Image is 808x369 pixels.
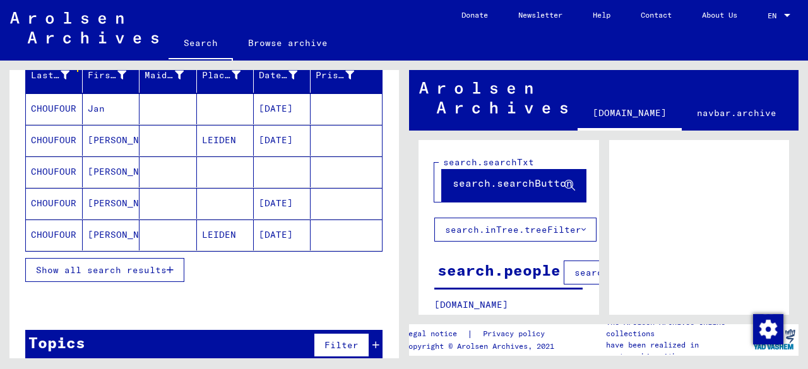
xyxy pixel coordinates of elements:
mat-cell: CHOUFOUR [26,220,83,250]
mat-header-cell: Date of Birth [254,57,311,93]
span: Filter [324,339,359,351]
button: search.inTree.treeFilter [434,218,597,242]
img: Change consent [753,314,783,344]
mat-header-cell: Maiden Name [140,57,196,93]
mat-cell: CHOUFOUR [26,93,83,124]
mat-header-cell: Prisoner # [311,57,382,93]
span: EN [768,11,781,20]
div: Date of Birth [259,69,297,82]
div: Topics [28,331,85,354]
div: Last Name [31,65,85,85]
mat-cell: CHOUFOUR [26,188,83,219]
p: have been realized in partnership with [606,339,750,362]
a: [DOMAIN_NAME] [578,98,682,131]
img: yv_logo.png [751,324,798,355]
div: Date of Birth [259,65,313,85]
img: Arolsen_neg.svg [10,12,158,44]
mat-cell: [DATE] [254,125,311,156]
button: Filter [314,333,369,357]
mat-cell: [DATE] [254,220,311,250]
span: search.columnFilter.filter [574,267,722,278]
a: navbar.archive [682,98,792,128]
a: Legal notice [404,327,467,341]
mat-header-cell: First Name [83,57,140,93]
mat-cell: [PERSON_NAME] [83,188,140,219]
mat-cell: LEIDEN [197,220,254,250]
a: Search [169,28,233,61]
mat-label: search.searchTxt [443,156,534,168]
p: [DOMAIN_NAME] [434,298,583,312]
mat-header-cell: Last Name [26,57,83,93]
div: Prisoner # [316,65,370,85]
mat-cell: [DATE] [254,188,311,219]
mat-cell: [DATE] [254,93,311,124]
div: Maiden Name [145,65,199,85]
div: | [404,327,560,341]
div: Place of Birth [202,65,256,85]
button: Show all search results [25,258,184,282]
span: Show all search results [36,264,167,276]
mat-cell: [PERSON_NAME] [83,220,140,250]
a: Privacy policy [473,327,560,341]
mat-cell: CHOUFOUR [26,125,83,156]
mat-cell: CHOUFOUR [26,156,83,187]
div: Last Name [31,69,69,82]
a: Browse archive [233,28,343,58]
div: Maiden Name [145,69,183,82]
mat-cell: [PERSON_NAME] [83,125,140,156]
p: The Arolsen Archives online collections [606,317,750,339]
div: search.people [437,259,561,281]
mat-cell: Jan [83,93,140,124]
img: Arolsen_neg.svg [419,82,567,114]
div: Place of Birth [202,69,241,82]
mat-cell: [PERSON_NAME] [83,156,140,187]
button: search.columnFilter.filter [564,261,732,284]
mat-cell: LEIDEN [197,125,254,156]
div: Prisoner # [316,69,354,82]
span: search.searchButton [453,177,573,189]
p: Copyright © Arolsen Archives, 2021 [404,341,560,352]
div: First Name [88,65,142,85]
button: search.searchButton [442,163,586,202]
div: First Name [88,69,126,82]
mat-header-cell: Place of Birth [197,57,254,93]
